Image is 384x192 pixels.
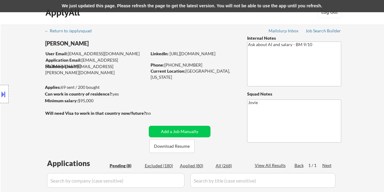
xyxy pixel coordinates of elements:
div: no [146,110,163,116]
div: Applied (80) [180,163,210,169]
div: Squad Notes [247,91,341,97]
div: Pending (8) [110,163,140,169]
button: Log Out [317,6,342,18]
div: 1 / 1 [308,162,322,168]
strong: Current Location: [151,68,185,74]
a: [URL][DOMAIN_NAME] [170,51,215,56]
div: All (268) [216,163,246,169]
a: Job Search Builder [305,28,341,34]
div: Back [294,162,304,168]
div: Applications [47,160,108,167]
div: [PHONE_NUMBER] [151,62,237,68]
div: Next [322,162,332,168]
button: Add a Job Manually [149,126,210,137]
div: [GEOGRAPHIC_DATA], [US_STATE] [151,68,237,80]
button: Download Resume [149,139,195,153]
div: Internal Notes [247,35,341,41]
a: ← Return to /applysquad [45,28,97,34]
div: Excluded (180) [145,163,175,169]
input: Search by title (case sensitive) [190,173,335,188]
strong: Phone: [151,62,164,67]
div: ← Return to /applysquad [45,29,97,33]
a: Mailslurp Inbox [269,28,299,34]
div: View All Results [255,162,287,168]
div: ApplyAll [46,7,82,18]
div: Mailslurp Inbox [269,29,299,33]
input: Search by company (case sensitive) [47,173,185,188]
div: Job Search Builder [305,29,341,33]
strong: LinkedIn: [151,51,169,56]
